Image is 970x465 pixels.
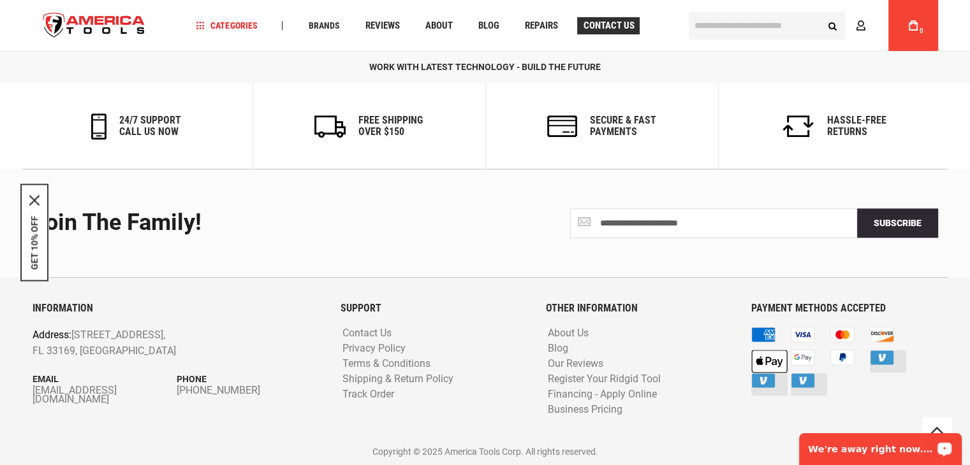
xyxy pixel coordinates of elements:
span: Contact Us [583,21,634,31]
h6: PAYMENT METHODS ACCEPTED [751,303,937,314]
h6: Free Shipping Over $150 [358,115,423,137]
button: Close [29,196,40,206]
h6: INFORMATION [33,303,321,314]
button: Search [821,13,845,38]
span: Subscribe [874,218,922,228]
a: About Us [545,327,592,340]
p: Copyright © 2025 America Tools Corp. All rights reserved. [33,445,938,459]
a: store logo [33,2,156,50]
a: [PHONE_NUMBER] [177,386,321,395]
a: Contact Us [339,327,395,340]
span: Blog [478,21,499,31]
a: Register Your Ridgid Tool [545,373,664,385]
a: Reviews [359,17,405,34]
span: Categories [196,21,257,30]
h6: 24/7 support call us now [119,115,181,137]
a: Blog [545,343,571,355]
a: Contact Us [577,17,640,34]
a: Blog [472,17,504,34]
span: About [425,21,452,31]
button: GET 10% OFF [29,216,40,270]
span: 0 [920,27,923,34]
p: Phone [177,372,321,386]
a: Repairs [518,17,563,34]
p: [STREET_ADDRESS], FL 33169, [GEOGRAPHIC_DATA] [33,327,264,359]
span: Reviews [365,21,399,31]
a: Privacy Policy [339,343,409,355]
a: Brands [302,17,345,34]
h6: SUPPORT [341,303,527,314]
img: America Tools [33,2,156,50]
span: Brands [308,21,339,30]
svg: close icon [29,196,40,206]
a: Terms & Conditions [339,358,434,370]
a: Shipping & Return Policy [339,373,457,385]
a: Financing - Apply Online [545,389,660,401]
span: Address: [33,329,71,341]
p: Email [33,372,177,386]
h6: OTHER INFORMATION [546,303,732,314]
h6: secure & fast payments [590,115,656,137]
a: Business Pricing [545,404,626,416]
iframe: LiveChat chat widget [791,425,970,465]
div: Join the Family! [33,210,476,236]
h6: Hassle-Free Returns [827,115,886,137]
a: [EMAIL_ADDRESS][DOMAIN_NAME] [33,386,177,404]
span: Repairs [524,21,557,31]
a: Categories [190,17,263,34]
a: About [419,17,458,34]
a: Track Order [339,389,397,401]
a: Our Reviews [545,358,606,370]
button: Subscribe [857,208,938,238]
